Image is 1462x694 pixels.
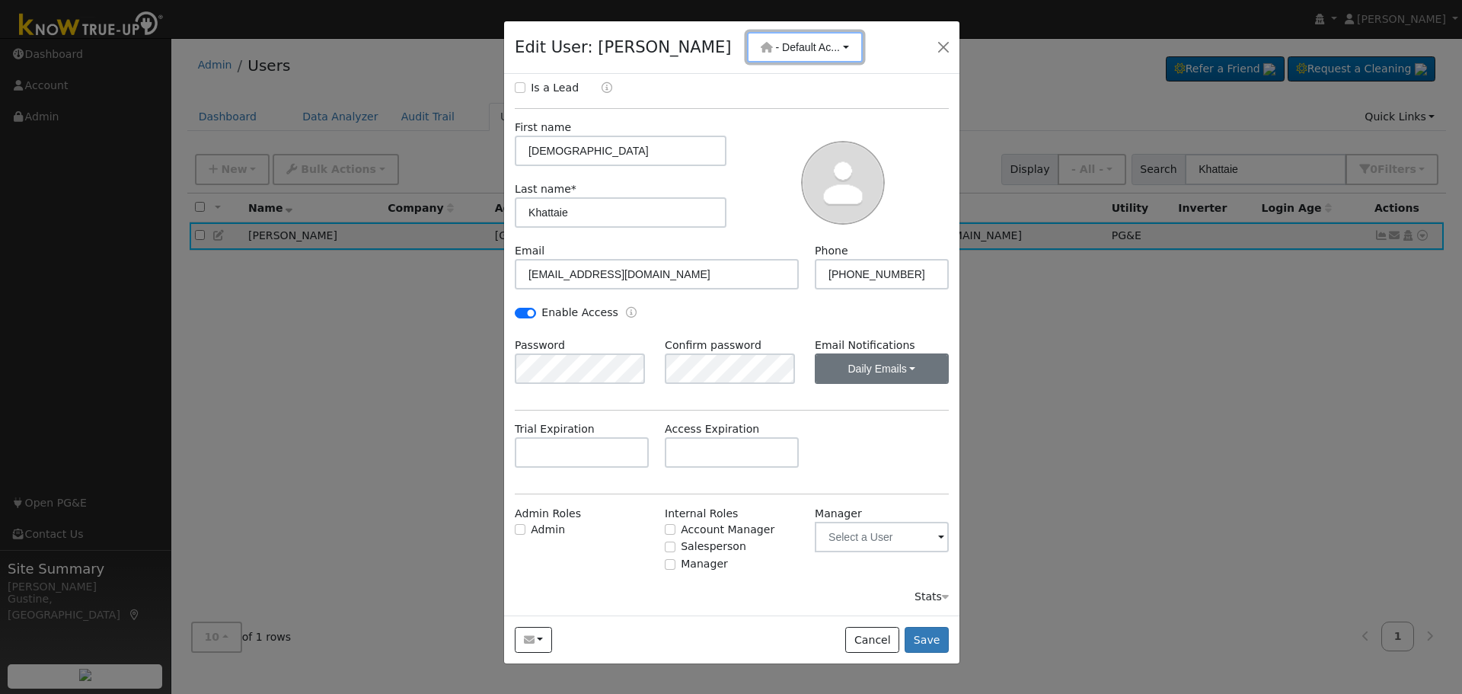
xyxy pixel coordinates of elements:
[665,524,675,535] input: Account Manager
[665,337,761,353] label: Confirm password
[626,305,637,322] a: Enable Access
[665,559,675,570] input: Manager
[747,32,863,62] button: - Default Ac...
[515,337,565,353] label: Password
[845,627,899,653] button: Cancel
[815,353,949,384] button: Daily Emails
[515,421,595,437] label: Trial Expiration
[590,80,612,98] a: Lead
[665,506,738,522] label: Internal Roles
[515,120,571,136] label: First name
[905,627,949,653] button: Save
[681,556,728,572] label: Manager
[776,41,841,53] span: - Default Ac...
[815,522,949,552] input: Select a User
[571,183,576,195] span: Required
[515,506,581,522] label: Admin Roles
[681,539,746,555] label: Salesperson
[681,522,774,538] label: Account Manager
[515,627,552,653] button: gitafar@aol.com
[815,243,848,259] label: Phone
[531,522,565,538] label: Admin
[665,421,759,437] label: Access Expiration
[515,181,576,197] label: Last name
[531,80,579,96] label: Is a Lead
[915,589,949,605] div: Stats
[515,35,732,59] h4: Edit User: [PERSON_NAME]
[665,542,675,552] input: Salesperson
[541,305,618,321] label: Enable Access
[515,82,525,93] input: Is a Lead
[515,524,525,535] input: Admin
[515,243,544,259] label: Email
[815,506,862,522] label: Manager
[815,337,949,353] label: Email Notifications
